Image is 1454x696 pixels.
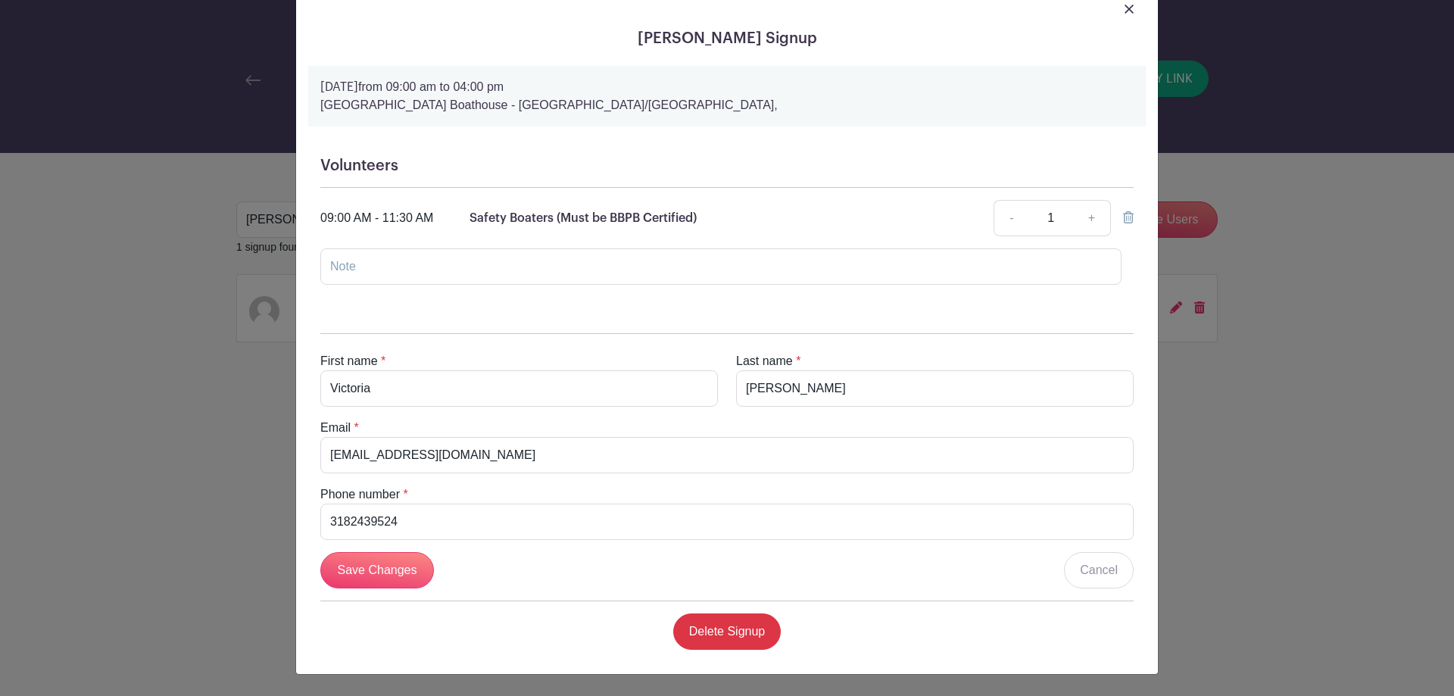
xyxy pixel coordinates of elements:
[736,352,793,370] label: Last name
[320,209,433,227] div: 09:00 AM - 11:30 AM
[1073,200,1111,236] a: +
[320,78,1134,96] p: from 09:00 am to 04:00 pm
[1064,552,1134,588] a: Cancel
[320,419,351,437] label: Email
[320,96,1134,114] p: [GEOGRAPHIC_DATA] Boathouse - [GEOGRAPHIC_DATA]/[GEOGRAPHIC_DATA],
[320,81,358,93] strong: [DATE]
[1125,5,1134,14] img: close_button-5f87c8562297e5c2d7936805f587ecaba9071eb48480494691a3f1689db116b3.svg
[308,30,1146,48] h5: [PERSON_NAME] Signup
[673,613,782,650] a: Delete Signup
[320,552,434,588] input: Save Changes
[320,248,1122,285] input: Note
[994,200,1028,236] a: -
[470,209,697,227] p: Safety Boaters (Must be BBPB Certified)
[320,485,400,504] label: Phone number
[320,157,1134,175] h5: Volunteers
[320,352,378,370] label: First name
